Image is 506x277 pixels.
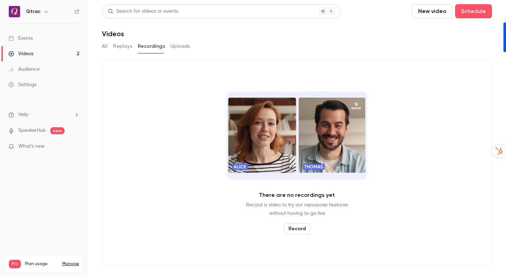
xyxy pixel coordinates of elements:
[18,127,46,134] a: SpeakerHub
[8,50,33,57] div: Videos
[102,4,492,273] section: Videos
[259,191,335,199] p: There are no recordings yet
[412,4,452,18] button: New video
[8,111,79,118] li: help-dropdown-opener
[18,111,28,118] span: Help
[8,66,40,73] div: Audience
[8,35,33,42] div: Events
[170,41,190,52] button: Uploads
[102,41,108,52] button: All
[138,41,165,52] button: Recordings
[113,41,132,52] button: Replays
[9,6,20,17] img: Qtrac
[102,30,124,38] h1: Videos
[18,143,45,150] span: What's new
[26,8,40,15] h6: Qtrac
[455,4,492,18] button: Schedule
[50,127,64,134] span: new
[284,223,310,234] button: Record
[246,201,348,218] p: Record a video to try our repurpose features without having to go live
[108,8,178,15] div: Search for videos or events
[8,81,37,88] div: Settings
[25,261,58,267] span: Plan usage
[71,143,79,150] iframe: Noticeable Trigger
[62,261,79,267] a: Manage
[9,260,21,268] span: Pro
